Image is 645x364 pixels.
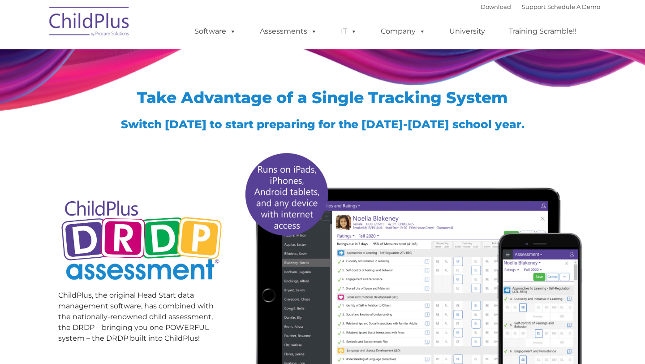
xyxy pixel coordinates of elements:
[185,22,245,40] a: Software
[45,0,134,45] img: ChildPlus by Procare Solutions
[500,22,585,40] a: Training Scramble!!
[440,22,494,40] a: University
[58,191,225,292] img: Copyright - DRDP Logo
[121,117,525,131] span: Switch [DATE] to start preparing for the [DATE]-[DATE] school year.
[58,291,214,342] span: ChildPlus, the original Head Start data management software, has combined with the nationally-ren...
[137,88,508,107] span: Take Advantage of a Single Tracking System
[481,3,600,10] font: |
[522,3,546,10] a: Support
[481,3,511,10] a: Download
[332,22,366,40] a: IT
[372,22,434,40] a: Company
[547,3,600,10] a: Schedule A Demo
[251,22,326,40] a: Assessments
